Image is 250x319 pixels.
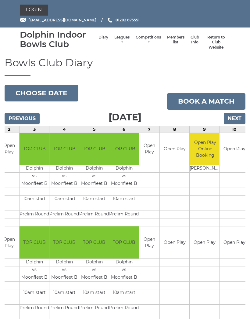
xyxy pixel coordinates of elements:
span: 01202 675551 [116,18,140,22]
td: vs [109,173,139,180]
td: Dolphin [79,165,109,173]
a: Book a match [167,93,245,110]
td: 10am start [109,196,139,203]
td: 7 [139,126,160,133]
td: 5 [79,126,109,133]
td: 4 [49,126,79,133]
td: Dolphin [20,165,49,173]
td: Prelim Round [49,304,79,312]
td: Prelim Round [79,304,109,312]
td: Moonfleet B [20,180,49,188]
td: 10am start [20,196,49,203]
td: Open Play [160,133,189,165]
td: Dolphin [49,165,79,173]
td: 10am start [49,196,79,203]
td: [PERSON_NAME] [190,165,220,173]
td: Moonfleet B [79,274,109,281]
button: Choose date [5,85,78,101]
span: [EMAIL_ADDRESS][DOMAIN_NAME] [28,18,96,22]
td: 3 [20,126,49,133]
a: Leagues [114,35,130,45]
td: vs [109,266,139,274]
td: Moonfleet B [79,180,109,188]
td: vs [49,173,79,180]
td: Moonfleet B [20,274,49,281]
td: 10am start [49,289,79,297]
input: Next [224,113,245,124]
input: Previous [5,113,40,124]
td: 10am start [109,289,139,297]
td: 10am start [79,196,109,203]
td: TOP CLUB [20,133,49,165]
td: 10 [220,126,249,133]
td: Open Play Online Booking [190,133,220,165]
td: Dolphin [79,258,109,266]
td: TOP CLUB [79,133,109,165]
td: Prelim Round [20,304,49,312]
td: Prelim Round [79,211,109,218]
td: 6 [109,126,139,133]
td: Prelim Round [109,211,139,218]
td: Moonfleet B [109,274,139,281]
td: vs [79,266,109,274]
a: Competitions [136,35,161,45]
td: Prelim Round [20,211,49,218]
td: Dolphin [49,258,79,266]
a: Email [EMAIL_ADDRESS][DOMAIN_NAME] [20,17,96,23]
a: Club Info [191,35,199,45]
td: TOP CLUB [109,226,139,258]
a: Phone us 01202 675551 [107,17,140,23]
td: vs [79,173,109,180]
td: Dolphin [109,258,139,266]
td: 10am start [79,289,109,297]
a: Members list [167,35,184,45]
td: Dolphin [109,165,139,173]
td: Open Play [220,226,249,258]
td: Prelim Round [109,304,139,312]
td: TOP CLUB [49,226,79,258]
h1: Bowls Club Diary [5,57,245,75]
td: TOP CLUB [109,133,139,165]
td: Moonfleet B [49,274,79,281]
td: 10am start [20,289,49,297]
td: 8 [160,126,190,133]
td: Open Play [139,226,159,258]
td: Moonfleet B [49,180,79,188]
td: Prelim Round [49,211,79,218]
td: Open Play [220,133,249,165]
td: TOP CLUB [79,226,109,258]
td: vs [49,266,79,274]
td: 9 [190,126,220,133]
a: Login [20,5,48,16]
td: vs [20,173,49,180]
a: Diary [98,35,108,40]
div: Dolphin Indoor Bowls Club [20,30,95,49]
td: Dolphin [20,258,49,266]
td: vs [20,266,49,274]
img: Phone us [108,18,112,23]
td: TOP CLUB [49,133,79,165]
a: Return to Club Website [205,35,227,50]
td: Moonfleet B [109,180,139,188]
td: Open Play [139,133,159,165]
td: TOP CLUB [20,226,49,258]
td: Open Play [190,226,219,258]
td: Open Play [160,226,189,258]
img: Email [20,18,26,22]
